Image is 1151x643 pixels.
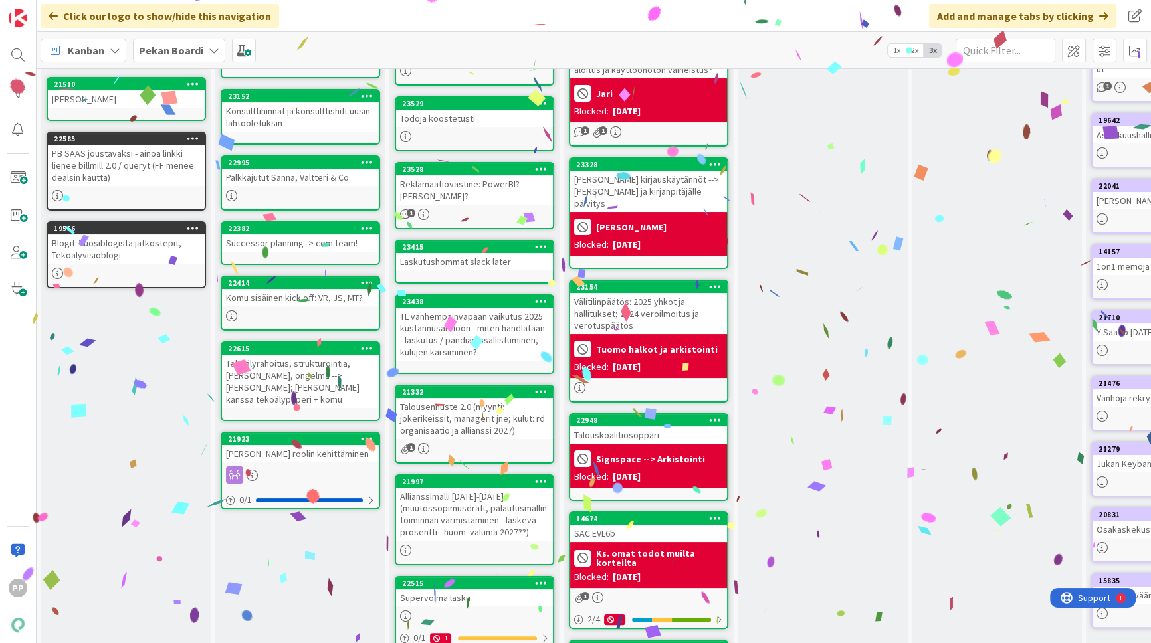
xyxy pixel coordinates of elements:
div: 21510 [48,78,205,90]
div: [DATE] [613,570,641,584]
div: PP [9,579,27,597]
div: Blogit: Vuosiblogista jatkostepit, Tekoälyvisioblogi [48,234,205,264]
div: 22585 [54,134,205,143]
div: 23328 [570,159,727,171]
div: 21332 [396,386,553,398]
span: 3x [924,44,942,57]
div: 21510[PERSON_NAME] [48,78,205,108]
div: 23152 [228,92,379,101]
div: 21997Allianssimalli [DATE]-[DATE] (muutossopimusdraft, palautusmallin toiminnan varmistaminen - l... [396,476,553,541]
div: Laskutushommat slack later [396,253,553,270]
div: Tekoälyrahoitus, strukturointia, [PERSON_NAME], ongelma --> [PERSON_NAME]; [PERSON_NAME] kanssa t... [222,355,379,408]
a: 22382Successor planning -> com team! [221,221,380,265]
a: 21332Talousennuste 2.0 (myynti: jokerikeissit, managerit jne; kulut: rd organisaatio ja allianssi... [395,385,554,464]
input: Quick Filter... [956,39,1055,62]
div: Add and manage tabs by clicking [929,4,1116,28]
a: 22948TalouskoalitiosoppariSignspace --> ArkistointiBlocked:[DATE] [569,413,728,501]
div: 23528Reklamaatiovastine: PowerBI? [PERSON_NAME]? [396,163,553,205]
a: 22414Komu sisäinen kick off: VR, JS, MT? [221,276,380,331]
span: 1 [581,592,589,600]
a: 19556Blogit: Vuosiblogista jatkostepit, Tekoälyvisioblogi [47,221,206,288]
div: Välitilinpäätös: 2025 yhkot ja hallitukset; 2024 veroilmoitus ja verotuspäätös [570,293,727,334]
div: 21923[PERSON_NAME] roolin kehittäminen [222,433,379,462]
div: Click our logo to show/hide this navigation [41,4,279,28]
div: 23415Laskutushommat slack later [396,241,553,270]
div: Todoja koostetusti [396,110,553,127]
div: Talousennuste 2.0 (myynti: jokerikeissit, managerit jne; kulut: rd organisaatio ja allianssi 2027) [396,398,553,439]
span: 1 [407,443,415,452]
div: Allianssimalli [DATE]-[DATE] (muutossopimusdraft, palautusmallin toiminnan varmistaminen - laskev... [396,488,553,541]
span: Kanban [68,43,104,58]
div: 23415 [402,242,553,252]
div: 22414 [222,277,379,289]
div: 22414Komu sisäinen kick off: VR, JS, MT? [222,277,379,306]
div: 14674 [576,514,727,523]
div: Palkkajutut Sanna, Valtteri & Co [222,169,379,186]
div: 21997 [402,477,553,486]
div: 22948 [570,414,727,426]
a: 23529Todoja koostetusti [395,96,554,151]
div: Blocked: [574,104,609,118]
div: 22414 [228,278,379,288]
div: 23152Konsulttihinnat ja konsulttishift uusin lähtöoletuksin [222,90,379,132]
a: 23152Konsulttihinnat ja konsulttishift uusin lähtöoletuksin [221,89,380,145]
div: 23154 [576,282,727,292]
div: 23528 [402,165,553,174]
b: Signspace --> Arkistointi [596,454,705,464]
a: 23415Laskutushommat slack later [395,240,554,284]
b: Tuomo halkot ja arkistointi [596,345,718,354]
a: 22615Tekoälyrahoitus, strukturointia, [PERSON_NAME], ongelma --> [PERSON_NAME]; [PERSON_NAME] kan... [221,341,380,421]
a: 14674SAC EVL6bKs. omat todot muilta korteiltaBlocked:[DATE]2/42 [569,511,728,629]
a: 21923[PERSON_NAME] roolin kehittäminen0/1 [221,432,380,509]
div: 0/1 [222,492,379,508]
a: 22995Palkkajutut Sanna, Valtteri & Co [221,155,380,211]
div: PB SAAS joustavaksi - ainoa linkki lienee billmill 2.0 / queryt (FF menee dealsin kautta) [48,145,205,186]
div: 23152 [222,90,379,102]
div: 19556Blogit: Vuosiblogista jatkostepit, Tekoälyvisioblogi [48,223,205,264]
a: 23328[PERSON_NAME] kirjauskäytännöt --> [PERSON_NAME] ja kirjanpitäjälle päivitys[PERSON_NAME]Blo... [569,157,728,269]
div: Blocked: [574,470,609,484]
div: 22995 [228,158,379,167]
div: [PERSON_NAME] roolin kehittäminen [222,445,379,462]
div: Reklamaatiovastine: PowerBI? [PERSON_NAME]? [396,175,553,205]
a: 23528Reklamaatiovastine: PowerBI? [PERSON_NAME]? [395,162,554,229]
div: Konsulttihinnat ja konsulttishift uusin lähtöoletuksin [222,102,379,132]
div: 23328[PERSON_NAME] kirjauskäytännöt --> [PERSON_NAME] ja kirjanpitäjälle päivitys [570,159,727,212]
a: 22585PB SAAS joustavaksi - ainoa linkki lienee billmill 2.0 / queryt (FF menee dealsin kautta) [47,132,206,211]
span: 1x [888,44,906,57]
div: Talouskoalitiosoppari [570,426,727,444]
span: 1 [1103,82,1112,90]
div: 22585 [48,133,205,145]
img: Visit kanbanzone.com [9,9,27,27]
div: 22515 [396,577,553,589]
div: Komu sisäinen kick off: VR, JS, MT? [222,289,379,306]
div: 22382Successor planning -> com team! [222,223,379,252]
span: 2x [906,44,924,57]
div: 22382 [228,224,379,233]
div: 22585PB SAAS joustavaksi - ainoa linkki lienee billmill 2.0 / queryt (FF menee dealsin kautta) [48,133,205,186]
div: 2 [604,614,625,625]
b: [PERSON_NAME] [596,223,667,232]
div: 1 [69,5,72,16]
div: 23154 [570,281,727,293]
div: 21997 [396,476,553,488]
a: 23154Välitilinpäätös: 2025 yhkot ja hallitukset; 2024 veroilmoitus ja verotuspäätösTuomo halkot j... [569,280,728,403]
div: [DATE] [613,360,641,374]
span: 1 [599,126,607,135]
div: Blocked: [574,360,609,374]
a: 21997Allianssimalli [DATE]-[DATE] (muutossopimusdraft, palautusmallin toiminnan varmistaminen - l... [395,474,554,565]
div: 22515 [402,579,553,588]
div: 23528 [396,163,553,175]
div: Blocked: [574,238,609,252]
div: 23415 [396,241,553,253]
div: 23154Välitilinpäätös: 2025 yhkot ja hallitukset; 2024 veroilmoitus ja verotuspäätös [570,281,727,334]
div: Successor planning -> com team! [222,234,379,252]
span: 1 [407,209,415,217]
div: 19556 [54,224,205,233]
div: 23328 [576,160,727,169]
div: 14674 [570,513,727,525]
a: [PERSON_NAME] sopimus [PERSON_NAME] kanssa, huom. saas aloitus ja käyttöönoton vaiheistus?JariBlo... [569,24,728,147]
div: SAC EVL6b [570,525,727,542]
div: 21332 [402,387,553,397]
div: [PERSON_NAME] kirjauskäytännöt --> [PERSON_NAME] ja kirjanpitäjälle päivitys [570,171,727,212]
